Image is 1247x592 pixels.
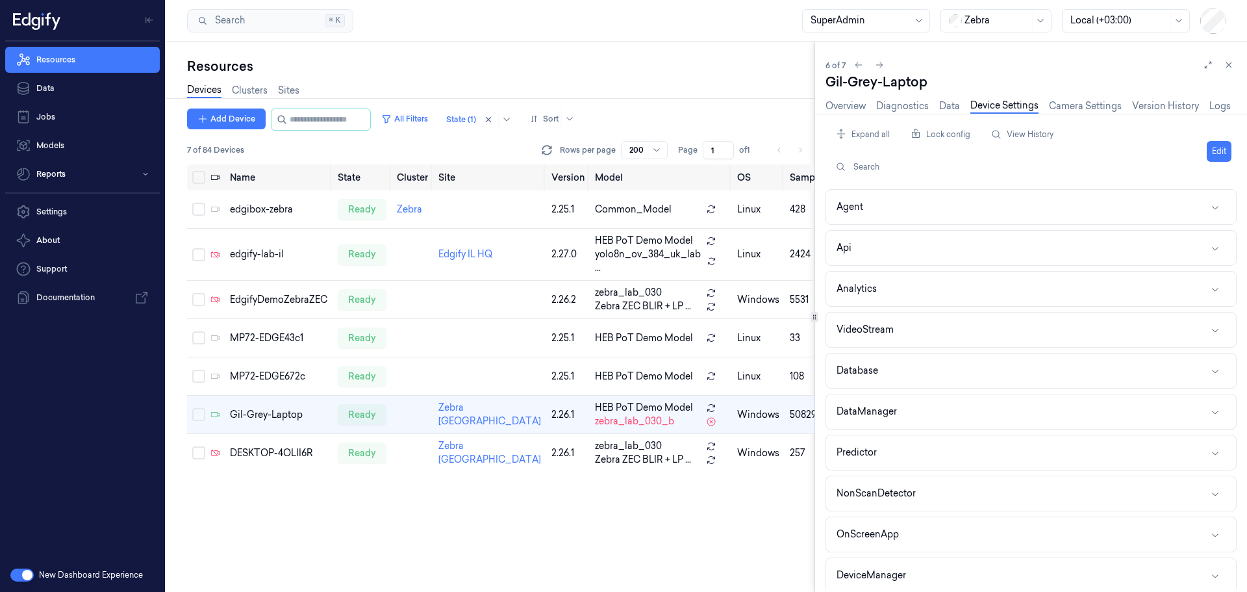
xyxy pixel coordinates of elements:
[826,313,1236,347] button: VideoStream
[192,408,205,421] button: Select row
[837,569,906,582] div: DeviceManager
[831,122,895,147] div: Expand all
[187,9,353,32] button: Search⌘K
[551,408,585,422] div: 2.26.1
[837,446,877,459] div: Predictor
[826,517,1236,552] button: OnScreenApp
[837,364,878,378] div: Database
[876,99,929,113] a: Diagnostics
[837,200,863,214] div: Agent
[826,190,1236,224] button: Agent
[595,286,662,300] span: zebra_lab_030
[560,144,616,156] p: Rows per page
[986,124,1059,145] button: View History
[790,248,827,261] div: 2424
[5,47,160,73] a: Resources
[392,164,433,190] th: Cluster
[5,227,160,253] button: About
[551,370,585,383] div: 2.25.1
[192,171,205,184] button: Select all
[376,109,433,129] button: All Filters
[837,487,916,500] div: NonScanDetector
[905,122,976,147] div: Lock config
[790,408,827,422] div: 50829
[5,104,160,130] a: Jobs
[595,453,691,467] span: Zebra ZEC BLIR + LP ...
[338,244,386,265] div: ready
[595,439,662,453] span: zebra_lab_030
[825,73,1237,91] div: Gil-Grey-Laptop
[826,354,1236,388] button: Database
[678,144,698,156] span: Page
[1132,99,1199,113] a: Version History
[739,144,760,156] span: of 1
[187,109,266,129] button: Add Device
[5,199,160,225] a: Settings
[1207,141,1231,162] button: Edit
[438,440,541,465] a: Zebra [GEOGRAPHIC_DATA]
[338,199,386,220] div: ready
[837,528,899,541] div: OnScreenApp
[187,57,814,75] div: Resources
[192,446,205,459] button: Select row
[837,405,897,418] div: DataManager
[939,99,960,113] a: Data
[397,203,422,215] a: Zebra
[831,124,895,145] button: Expand all
[546,164,590,190] th: Version
[790,203,827,216] div: 428
[737,203,779,216] p: linux
[187,83,221,98] a: Devices
[790,446,827,460] div: 257
[232,84,268,97] a: Clusters
[595,370,693,383] span: HEB PoT Demo Model
[338,328,386,348] div: ready
[333,164,392,190] th: State
[905,124,976,145] button: Lock config
[551,293,585,307] div: 2.26.2
[826,394,1236,429] button: DataManager
[230,446,327,460] div: DESKTOP-4OLII6R
[5,285,160,311] a: Documentation
[230,331,327,345] div: MP72-EDGE43c1
[826,476,1236,511] button: NonScanDetector
[837,282,877,296] div: Analytics
[438,248,492,260] a: Edgify IL HQ
[278,84,299,97] a: Sites
[590,164,732,190] th: Model
[970,99,1039,114] a: Device Settings
[210,14,245,27] span: Search
[790,370,827,383] div: 108
[230,293,327,307] div: EdgifyDemoZebraZEC
[595,248,701,275] span: yolo8n_ov_384_uk_lab ...
[433,164,546,190] th: Site
[338,289,386,310] div: ready
[837,323,894,337] div: VideoStream
[230,248,327,261] div: edgify-lab-il
[1049,99,1122,113] a: Camera Settings
[192,248,205,261] button: Select row
[551,248,585,261] div: 2.27.0
[192,293,205,306] button: Select row
[1209,99,1231,113] a: Logs
[230,370,327,383] div: MP72-EDGE672c
[737,248,779,261] p: linux
[595,331,693,345] span: HEB PoT Demo Model
[732,164,785,190] th: OS
[790,293,827,307] div: 5531
[826,231,1236,265] button: Api
[737,446,779,460] p: windows
[192,331,205,344] button: Select row
[5,256,160,282] a: Support
[5,161,160,187] button: Reports
[737,331,779,345] p: linux
[5,75,160,101] a: Data
[338,366,386,387] div: ready
[192,203,205,216] button: Select row
[595,415,674,428] span: zebra_lab_030_b
[770,141,809,159] nav: pagination
[737,408,779,422] p: windows
[187,144,244,156] span: 7 of 84 Devices
[551,446,585,460] div: 2.26.1
[438,402,541,427] a: Zebra [GEOGRAPHIC_DATA]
